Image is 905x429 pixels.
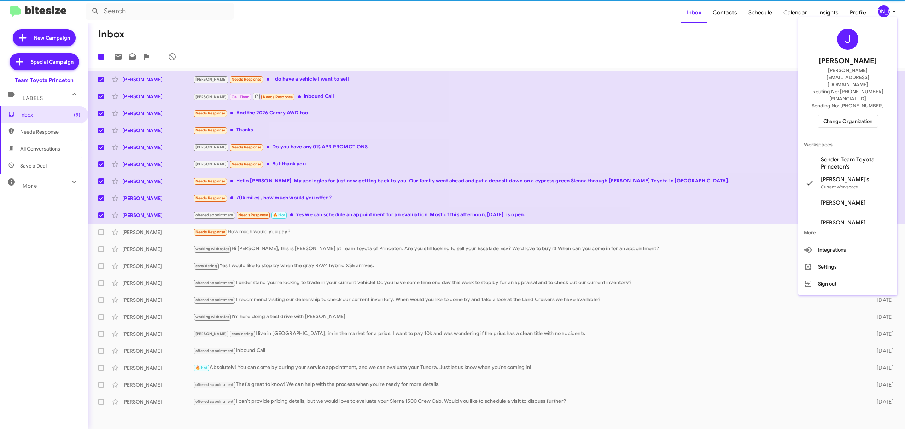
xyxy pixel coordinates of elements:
[812,102,884,109] span: Sending No: [PHONE_NUMBER]
[807,67,889,88] span: [PERSON_NAME][EMAIL_ADDRESS][DOMAIN_NAME]
[798,258,897,275] button: Settings
[798,275,897,292] button: Sign out
[819,55,877,67] span: [PERSON_NAME]
[807,88,889,102] span: Routing No: [PHONE_NUMBER][FINANCIAL_ID]
[798,136,897,153] span: Workspaces
[798,241,897,258] button: Integrations
[818,115,878,128] button: Change Organization
[823,115,872,127] span: Change Organization
[821,219,865,226] span: [PERSON_NAME]
[798,224,897,241] span: More
[821,199,865,206] span: [PERSON_NAME]
[837,29,858,50] div: J
[821,184,858,189] span: Current Workspace
[821,156,892,170] span: Sender Team Toyota Princeton's
[821,176,869,183] span: [PERSON_NAME]'s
